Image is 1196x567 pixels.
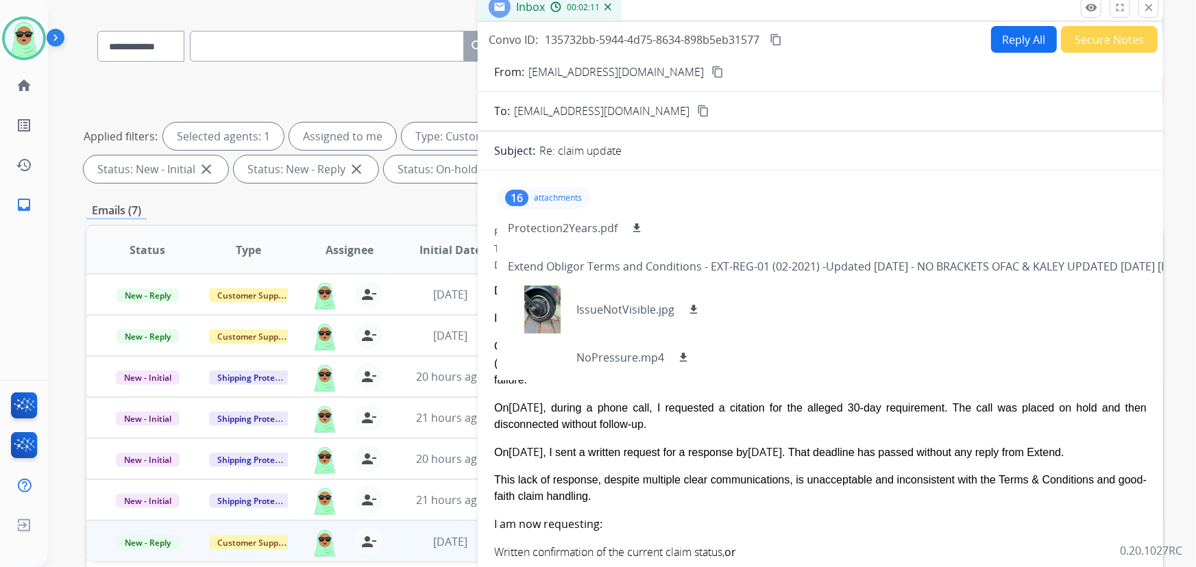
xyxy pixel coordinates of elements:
[163,123,284,150] div: Selected agents: 1
[236,242,261,258] span: Type
[198,161,215,177] mat-icon: close
[433,287,467,302] span: [DATE]
[1143,1,1155,14] mat-icon: close
[117,288,179,303] span: New - Reply
[514,103,689,119] span: [EMAIL_ADDRESS][DOMAIN_NAME]
[494,225,1147,239] div: From:
[416,451,484,466] span: 20 hours ago
[311,528,339,557] img: agent-avatar
[539,142,622,159] p: Re: claim update
[494,142,535,159] p: Subject:
[16,157,32,173] mat-icon: history
[209,370,303,385] span: Shipping Protection
[116,370,180,385] span: New - Initial
[494,544,1147,560] div: Written confirmation of the current claim status,
[494,472,1147,505] div: This lack of response, despite multiple clear communications, is unacceptable and inconsistent wi...
[433,534,467,549] span: [DATE]
[576,301,674,318] p: IssueNotVisible.jpg
[677,351,689,364] mat-icon: download
[576,349,664,366] p: NoPressure.mp4
[419,242,481,258] span: Initial Date
[361,368,377,385] mat-icon: person_remove
[116,453,180,467] span: New - Initial
[234,155,378,183] div: Status: New - Reply
[416,410,484,425] span: 21 hours ago
[361,451,377,467] mat-icon: person_remove
[1061,26,1158,53] button: Secure Notes
[361,533,377,550] mat-icon: person_remove
[348,161,365,177] mat-icon: close
[748,444,782,459] b: [DATE]
[117,535,179,550] span: New - Reply
[545,32,759,47] span: 135732bb-5944-4d75-8634-898b5eb31577
[509,400,543,415] b: [DATE]
[209,453,303,467] span: Shipping Protection
[16,77,32,94] mat-icon: home
[311,322,339,351] img: agent-avatar
[1085,1,1097,14] mat-icon: remove_red_eye
[361,492,377,508] mat-icon: person_remove
[116,412,180,426] span: New - Initial
[489,32,538,48] p: Convo ID:
[494,310,1147,327] div: I am following up once again regarding my unresolved claim for the Apollo Explore scooter.
[494,103,510,119] p: To:
[991,26,1057,53] button: Reply All
[494,283,1147,299] div: Dear Extend Support,
[494,258,1147,272] div: Date:
[567,2,600,13] span: 00:02:11
[416,492,484,507] span: 21 hours ago
[508,220,618,236] p: Protection2Years.pdf
[361,286,377,303] mat-icon: person_remove
[117,329,179,344] span: New - Reply
[5,19,43,58] img: avatar
[311,486,339,515] img: agent-avatar
[86,202,147,219] p: Emails (7)
[326,242,374,258] span: Assignee
[494,444,1147,461] div: On , I sent a written request for a response by . That deadline has passed without any reply from...
[402,123,575,150] div: Type: Customer Support
[311,363,339,392] img: agent-avatar
[687,303,700,316] mat-icon: download
[116,494,180,508] span: New - Initial
[311,445,339,474] img: agent-avatar
[384,155,562,183] div: Status: On-hold – Internal
[1114,1,1126,14] mat-icon: fullscreen
[209,494,303,508] span: Shipping Protection
[534,192,582,203] p: attachments
[209,412,303,426] span: Shipping Protection
[130,242,165,258] span: Status
[494,64,524,80] p: From:
[16,117,32,134] mat-icon: list_alt
[505,190,528,206] div: 16
[311,404,339,433] img: agent-avatar
[697,105,709,117] mat-icon: content_copy
[16,197,32,213] mat-icon: inbox
[1120,542,1182,559] p: 0.20.1027RC
[84,155,228,183] div: Status: New - Initial
[361,327,377,344] mat-icon: person_remove
[469,38,486,55] mat-icon: search
[84,128,158,144] p: Applied filters:
[289,123,396,150] div: Assigned to me
[724,544,736,559] b: or
[416,369,484,384] span: 20 hours ago
[494,516,602,531] b: I am now requesting:
[494,338,1147,388] div: On , I sent a detailed email correcting the inaccurate basis for denial and providing evidence, d...
[770,34,782,46] mat-icon: content_copy
[528,64,704,80] p: [EMAIL_ADDRESS][DOMAIN_NAME]
[209,288,298,303] span: Customer Support
[494,399,1147,433] div: On , during a phone call, I requested a citation for the alleged 30-day requirement. The call was...
[311,281,339,310] img: agent-avatar
[494,242,1147,255] div: To:
[433,328,467,343] span: [DATE]
[209,329,298,344] span: Customer Support
[209,535,298,550] span: Customer Support
[631,222,643,234] mat-icon: download
[711,66,724,78] mat-icon: content_copy
[509,444,543,459] b: [DATE]
[361,409,377,426] mat-icon: person_remove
